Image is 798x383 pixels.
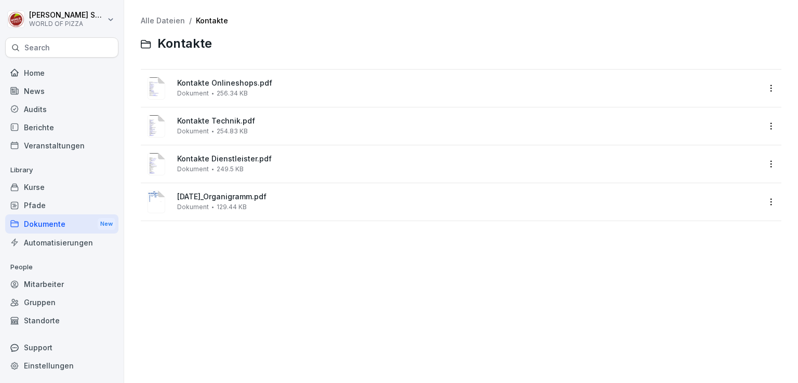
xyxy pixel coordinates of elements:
span: 129.44 KB [217,203,247,211]
a: Pfade [5,196,118,214]
span: Dokument [177,128,209,135]
span: 254.83 KB [217,128,248,135]
p: Search [24,43,50,53]
span: [DATE]_Organigramm.pdf [177,193,760,201]
div: Support [5,338,118,357]
p: Library [5,162,118,179]
a: Berichte [5,118,118,136]
span: Dokument [177,166,209,173]
a: Veranstaltungen [5,136,118,155]
p: WORLD OF PIZZA [29,20,105,28]
a: DokumenteNew [5,214,118,234]
div: New [98,218,115,230]
a: Alle Dateien [141,16,185,25]
span: Kontakte Technik.pdf [177,117,760,126]
p: People [5,259,118,276]
a: Home [5,64,118,82]
span: / [189,17,192,25]
a: Einstellungen [5,357,118,375]
span: Dokument [177,203,209,211]
span: Dokument [177,90,209,97]
span: 249.5 KB [217,166,244,173]
a: News [5,82,118,100]
span: Kontakte Onlineshops.pdf [177,79,760,88]
a: Standorte [5,311,118,330]
a: Mitarbeiter [5,275,118,293]
span: Kontakte [157,36,212,51]
div: Dokumente [5,214,118,234]
a: Kontakte [196,16,228,25]
p: [PERSON_NAME] Seraphim [29,11,105,20]
a: Automatisierungen [5,234,118,252]
a: Audits [5,100,118,118]
span: 256.34 KB [217,90,248,97]
a: Kurse [5,178,118,196]
span: Kontakte Dienstleister.pdf [177,155,760,163]
a: Gruppen [5,293,118,311]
